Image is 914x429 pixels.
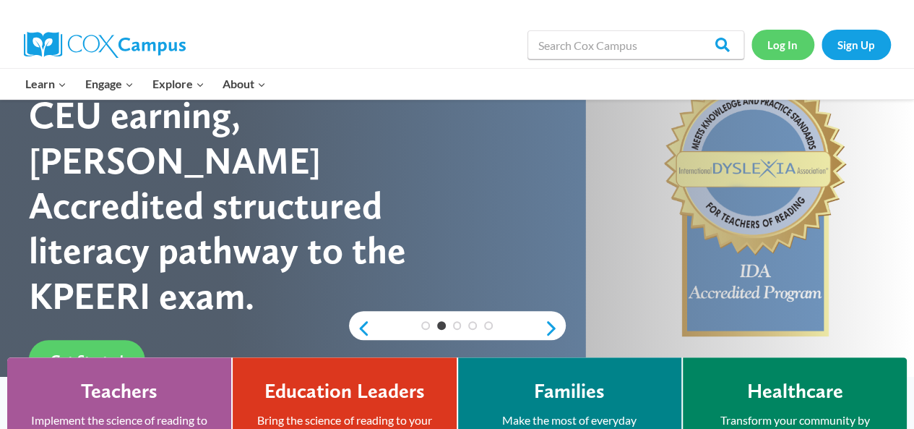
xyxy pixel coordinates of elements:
[421,321,430,330] a: 1
[468,321,477,330] a: 4
[76,69,143,99] button: Child menu of Engage
[822,30,891,59] a: Sign Up
[527,30,744,59] input: Search Cox Campus
[349,320,371,337] a: previous
[453,321,462,330] a: 3
[544,320,566,337] a: next
[24,32,186,58] img: Cox Campus
[484,321,493,330] a: 5
[746,379,842,404] h4: Healthcare
[349,314,566,343] div: content slider buttons
[534,379,605,404] h4: Families
[29,340,145,380] a: Get Started
[213,69,275,99] button: Child menu of About
[51,352,124,369] span: Get Started
[751,30,814,59] a: Log In
[143,69,214,99] button: Child menu of Explore
[81,379,158,404] h4: Teachers
[751,30,891,59] nav: Secondary Navigation
[264,379,425,404] h4: Education Leaders
[17,69,275,99] nav: Primary Navigation
[437,321,446,330] a: 2
[17,69,77,99] button: Child menu of Learn
[29,2,457,318] div: [PERSON_NAME] Campus is the only free CEU earning, [PERSON_NAME] Accredited structured literacy p...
